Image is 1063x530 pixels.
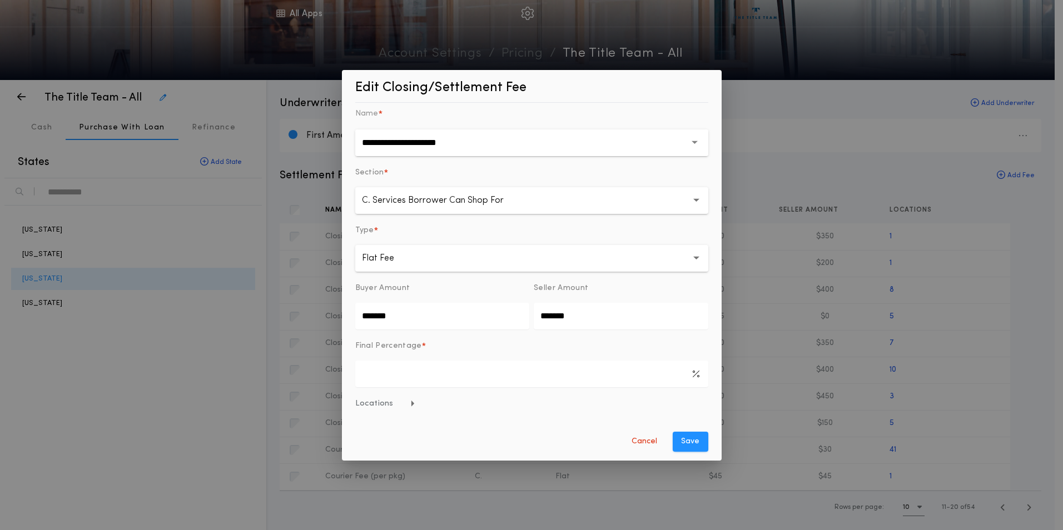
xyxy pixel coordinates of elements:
label: Name [355,107,378,121]
button: Flat Fee [355,245,708,272]
p: Section [355,167,384,178]
button: Save [673,432,708,452]
p: Type [355,225,374,236]
p: Buyer Amount [355,283,410,294]
input: Buyer Amount [355,303,530,329]
button: Cancel [620,432,668,452]
button: Locations [355,398,708,409]
input: Final Percentage* [355,361,708,387]
span: Locations [355,398,416,409]
p: Edit Closing/Settlement Fee [355,79,708,102]
input: Seller Amount [534,303,708,329]
p: Final Percentage [355,341,422,352]
p: C. Services Borrower Can Shop For [362,194,521,207]
p: Flat Fee [362,252,412,265]
p: Seller Amount [534,283,588,294]
button: C. Services Borrower Can Shop For [355,187,708,214]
